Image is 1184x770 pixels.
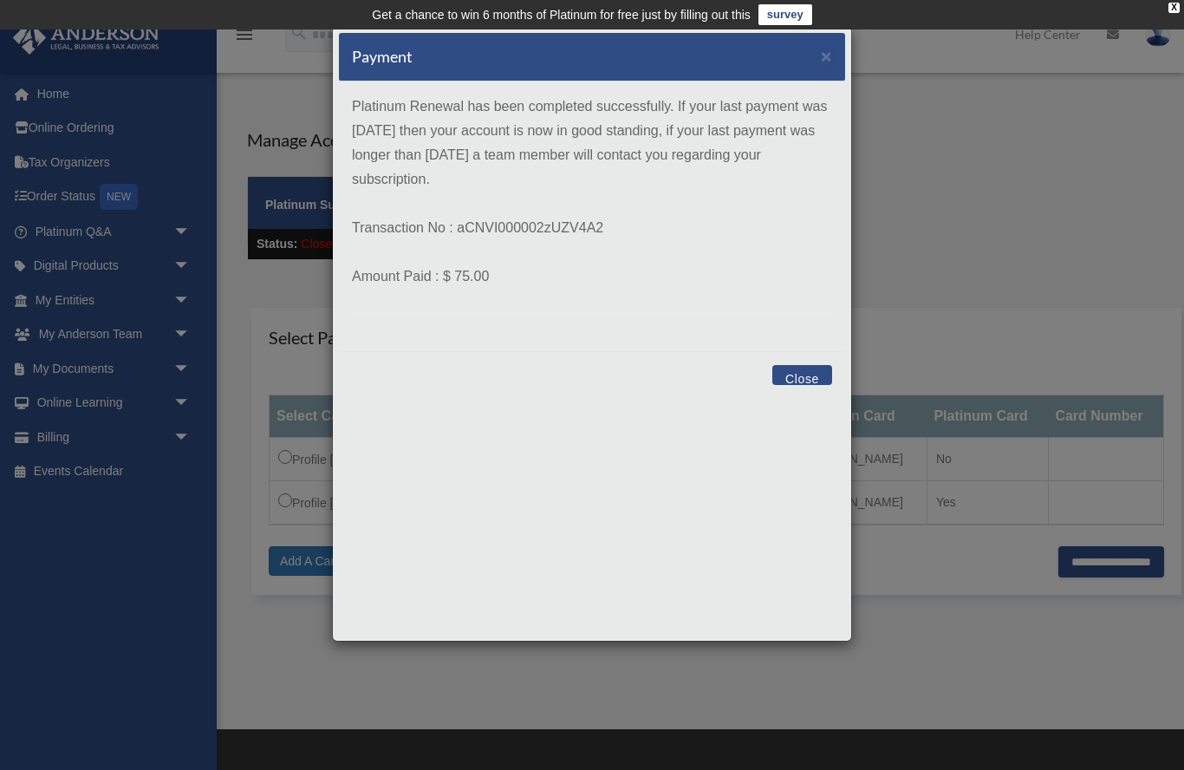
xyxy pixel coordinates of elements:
[772,365,832,385] button: Close
[352,216,832,240] p: Transaction No : aCNVI000002zUZV4A2
[352,264,832,289] p: Amount Paid : $ 75.00
[372,4,751,25] div: Get a chance to win 6 months of Platinum for free just by filling out this
[821,47,832,65] button: Close
[352,46,413,68] h5: Payment
[1168,3,1180,13] div: close
[352,95,832,192] p: Platinum Renewal has been completed successfully. If your last payment was [DATE] then your accou...
[821,46,832,66] span: ×
[758,4,812,25] a: survey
